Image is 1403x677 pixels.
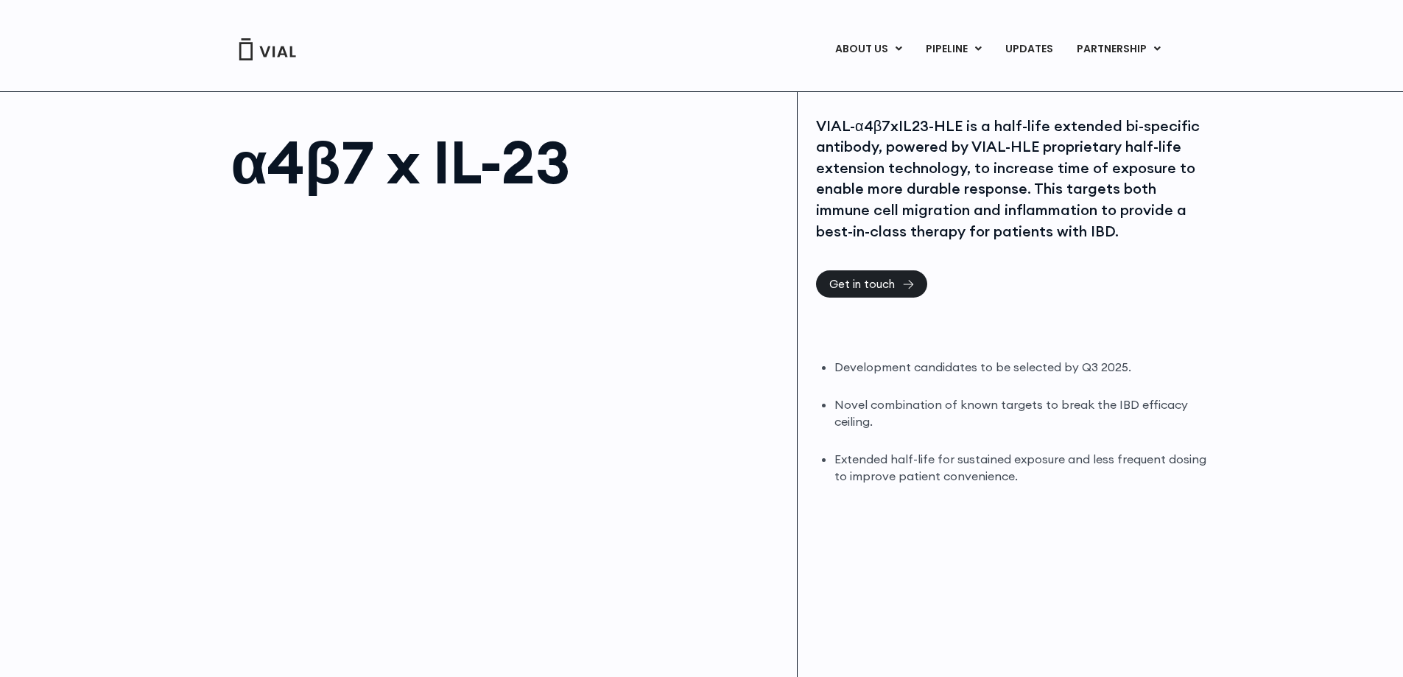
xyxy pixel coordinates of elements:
[231,133,783,192] h1: α4β7 x IL-23
[834,359,1209,376] li: Development candidates to be selected by Q3 2025.
[823,37,913,62] a: ABOUT USMenu Toggle
[829,278,895,290] span: Get in touch
[834,451,1209,485] li: Extended half-life for sustained exposure and less frequent dosing to improve patient convenience.
[994,37,1064,62] a: UPDATES
[914,37,993,62] a: PIPELINEMenu Toggle
[834,396,1209,430] li: Novel combination of known targets to break the IBD efficacy ceiling.
[1065,37,1172,62] a: PARTNERSHIPMenu Toggle
[238,38,297,60] img: Vial Logo
[816,116,1209,242] div: VIAL-α4β7xIL23-HLE is a half-life extended bi-specific antibody, powered by VIAL-HLE proprietary ...
[816,270,927,298] a: Get in touch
